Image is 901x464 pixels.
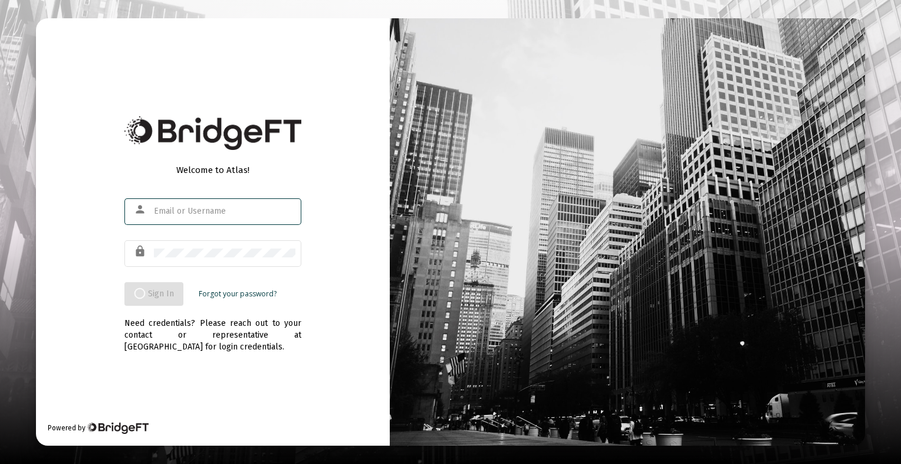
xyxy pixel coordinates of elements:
img: Bridge Financial Technology Logo [87,422,149,434]
div: Powered by [48,422,149,434]
mat-icon: lock [134,244,148,259]
div: Welcome to Atlas! [124,164,301,176]
img: Bridge Financial Technology Logo [124,116,301,150]
input: Email or Username [154,207,295,216]
span: Sign In [134,289,174,299]
a: Forgot your password? [199,288,277,300]
mat-icon: person [134,202,148,217]
button: Sign In [124,282,183,306]
div: Need credentials? Please reach out to your contact or representative at [GEOGRAPHIC_DATA] for log... [124,306,301,353]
